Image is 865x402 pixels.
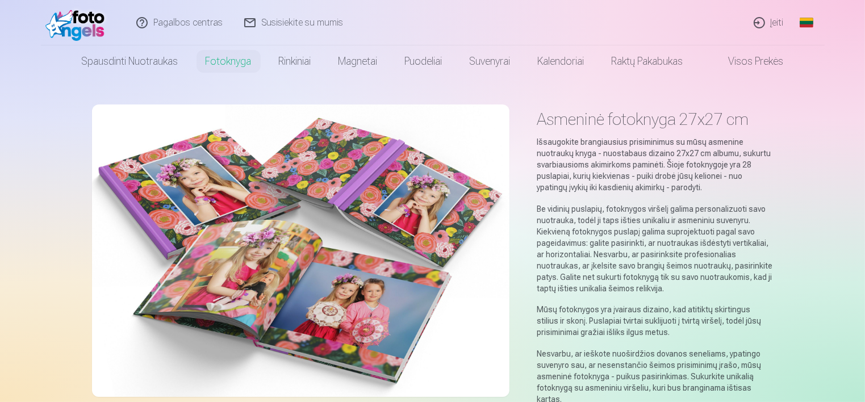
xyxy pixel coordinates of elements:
a: Raktų pakabukas [598,45,697,77]
a: Suvenyrai [456,45,524,77]
p: Be vidinių puslapių, fotoknygos viršelį galima personalizuoti savo nuotrauka, todėl ji taps ištie... [537,203,774,294]
a: Magnetai [325,45,391,77]
h1: Asmeninė fotoknyga 27x27 cm [537,109,774,129]
a: Kalendoriai [524,45,598,77]
img: /fa2 [45,5,111,41]
a: Rinkiniai [265,45,325,77]
a: Visos prekės [697,45,797,77]
p: Mūsų fotoknygos yra įvairaus dizaino, kad atitiktų skirtingus stilius ir skonį. Puslapiai tvirtai... [537,304,774,338]
a: Fotoknyga [192,45,265,77]
p: Išsaugokite brangiausius prisiminimus su mūsų asmenine nuotraukų knyga - nuostabaus dizaino 27x27... [537,136,774,193]
a: Spausdinti nuotraukas [68,45,192,77]
a: Puodeliai [391,45,456,77]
